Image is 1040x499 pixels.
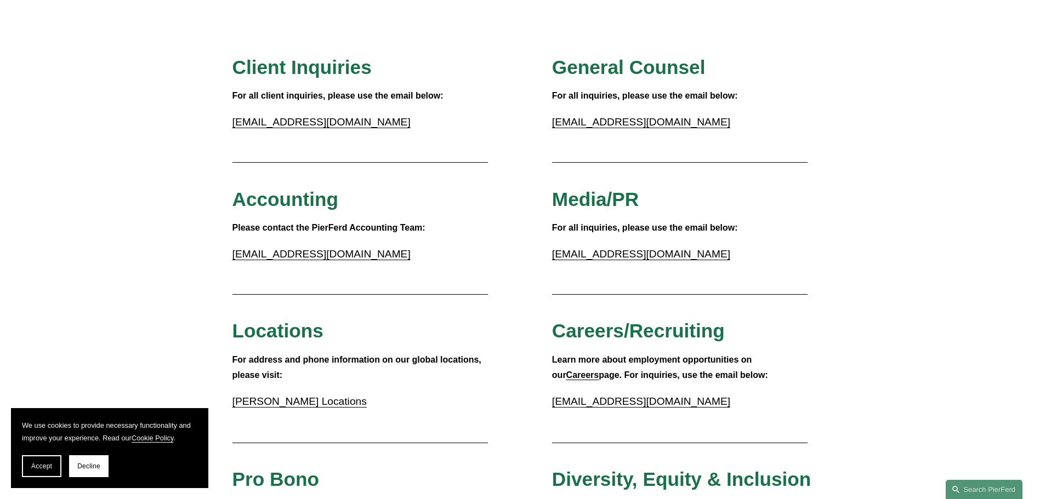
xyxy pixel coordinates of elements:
[552,355,754,380] strong: Learn more about employment opportunities on our
[552,223,738,232] strong: For all inquiries, please use the email below:
[552,188,639,210] span: Media/PR
[22,419,197,444] p: We use cookies to provide necessary functionality and improve your experience. Read our .
[552,468,811,490] span: Diversity, Equity & Inclusion
[31,462,52,470] span: Accept
[232,248,411,260] a: [EMAIL_ADDRESS][DOMAIN_NAME]
[232,355,484,380] strong: For address and phone information on our global locations, please visit:
[22,455,61,477] button: Accept
[232,395,367,407] a: [PERSON_NAME] Locations
[552,395,730,407] a: [EMAIL_ADDRESS][DOMAIN_NAME]
[232,188,339,210] span: Accounting
[552,248,730,260] a: [EMAIL_ADDRESS][DOMAIN_NAME]
[132,434,174,442] a: Cookie Policy
[232,223,425,232] strong: Please contact the PierFerd Accounting Team:
[232,56,372,78] span: Client Inquiries
[566,370,599,380] a: Careers
[11,408,208,488] section: Cookie banner
[552,320,725,341] span: Careers/Recruiting
[946,480,1022,499] a: Search this site
[232,91,444,100] strong: For all client inquiries, please use the email below:
[552,116,730,128] a: [EMAIL_ADDRESS][DOMAIN_NAME]
[599,370,768,380] strong: page. For inquiries, use the email below:
[232,116,411,128] a: [EMAIL_ADDRESS][DOMAIN_NAME]
[552,91,738,100] strong: For all inquiries, please use the email below:
[232,468,319,490] span: Pro Bono
[69,455,109,477] button: Decline
[552,56,706,78] span: General Counsel
[77,462,100,470] span: Decline
[232,320,323,341] span: Locations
